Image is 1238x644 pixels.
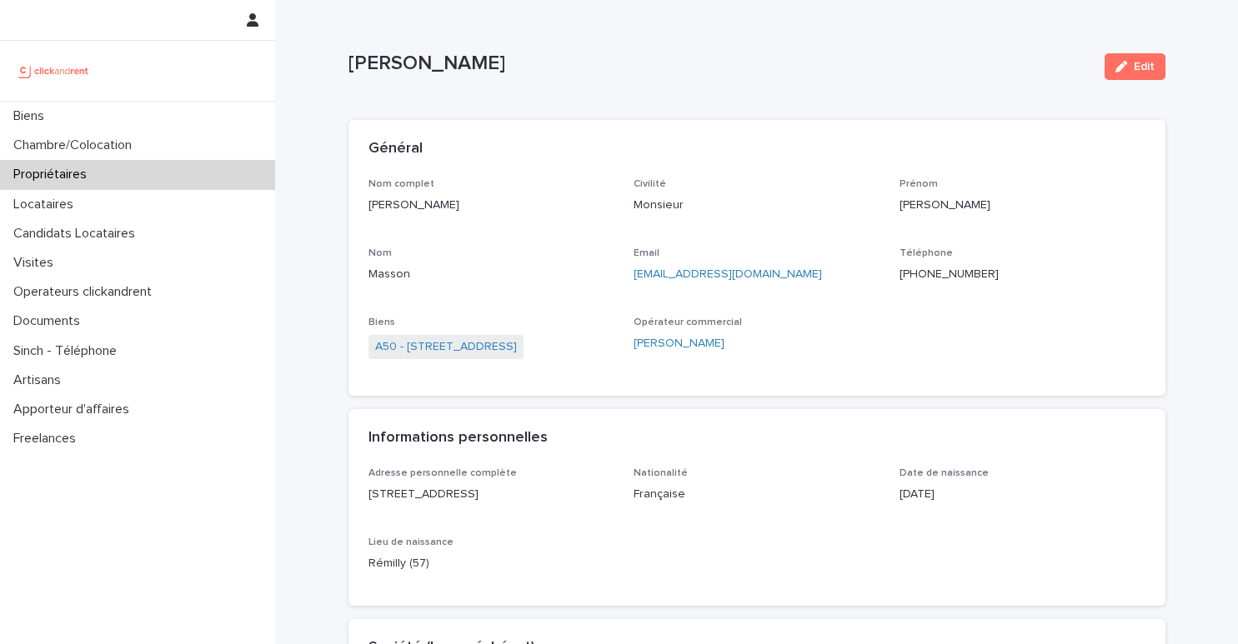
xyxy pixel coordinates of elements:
p: Documents [7,313,93,329]
a: [PERSON_NAME] [634,335,724,352]
p: Monsieur [634,197,880,214]
span: Nom [368,248,392,258]
span: Biens [368,317,395,327]
h2: Général [368,140,423,158]
p: Visites [7,255,67,271]
span: Opérateur commercial [634,317,742,327]
p: Sinch - Téléphone [7,343,130,359]
p: Locataires [7,197,87,212]
p: Biens [7,108,58,124]
ringoverc2c-number-84e06f14122c: [PHONE_NUMBER] [900,268,999,280]
span: Nom complet [368,179,434,189]
span: Email [634,248,659,258]
span: Lieu de naissance [368,537,454,547]
p: Candidats Locataires [7,226,148,242]
p: Propriétaires [7,167,100,182]
p: [DATE] [900,486,1145,503]
button: Edit [1105,53,1165,80]
p: Masson [368,266,614,283]
p: [PERSON_NAME] [348,52,1091,76]
p: Artisans [7,372,74,388]
p: Chambre/Colocation [7,137,145,153]
p: [STREET_ADDRESS] [368,486,614,503]
a: A50 - [STREET_ADDRESS] [375,338,517,356]
span: Edit [1134,61,1155,72]
span: Date de naissance [900,468,989,478]
p: [PERSON_NAME] [900,197,1145,214]
p: Française [634,486,880,503]
ringoverc2c-84e06f14122c: Call with Ringover [900,268,999,280]
p: Operateurs clickandrent [7,284,165,300]
p: Freelances [7,431,89,447]
span: Téléphone [900,248,953,258]
a: [EMAIL_ADDRESS][DOMAIN_NAME] [634,268,822,280]
span: Prénom [900,179,938,189]
span: Civilité [634,179,666,189]
p: Rémilly (57) [368,555,614,572]
span: Nationalité [634,468,688,478]
img: UCB0brd3T0yccxBKYDjQ [13,54,94,87]
p: Apporteur d'affaires [7,402,143,417]
h2: Informations personnelles [368,429,548,447]
p: [PERSON_NAME] [368,197,614,214]
span: Adresse personnelle complète [368,468,517,478]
